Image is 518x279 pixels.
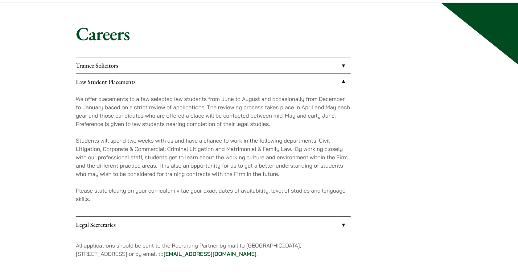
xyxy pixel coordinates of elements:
[76,95,351,128] p: We offer placements to a few selected law students from June to August and occasionally from Dece...
[76,241,351,258] p: All applications should be sent to the Recruiting Partner by mail to [GEOGRAPHIC_DATA], [STREET_A...
[76,217,351,233] a: Legal Secretaries
[163,250,257,257] a: [EMAIL_ADDRESS][DOMAIN_NAME]
[76,74,351,90] a: Law Student Placements
[76,23,442,45] h1: Careers
[76,57,351,73] a: Trainee Solicitors
[76,136,351,178] p: Students will spend two weeks with us and have a chance to work in the following departments: Civ...
[76,90,351,216] div: Law Student Placements
[76,186,351,203] p: Please state clearly on your curriculum vitae your exact dates of availability, level of studies ...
